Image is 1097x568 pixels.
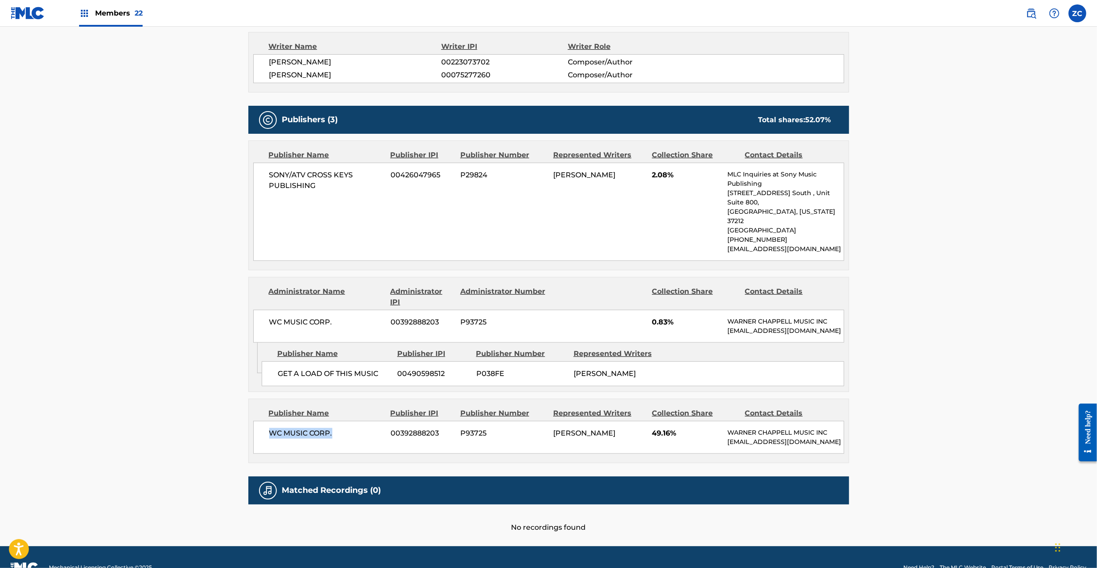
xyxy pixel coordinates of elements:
[727,188,843,207] p: [STREET_ADDRESS] South , Unit Suite 800,
[79,8,90,19] img: Top Rightsholders
[553,408,645,419] div: Represented Writers
[652,428,721,439] span: 49.16%
[269,170,384,191] span: SONY/ATV CROSS KEYS PUBLISHING
[745,286,831,308] div: Contact Details
[652,317,721,328] span: 0.83%
[269,57,442,68] span: [PERSON_NAME]
[476,348,567,359] div: Publisher Number
[1069,4,1086,22] div: User Menu
[391,428,454,439] span: 00392888203
[727,170,843,188] p: MLC Inquiries at Sony Music Publishing
[441,41,568,52] div: Writer IPI
[652,150,738,160] div: Collection Share
[441,57,567,68] span: 00223073702
[727,317,843,326] p: WARNER CHAPPELL MUSIC INC
[278,368,391,379] span: GET A LOAD OF THIS MUSIC
[568,41,683,52] div: Writer Role
[269,150,384,160] div: Publisher Name
[460,286,547,308] div: Administrator Number
[135,9,143,17] span: 22
[1026,8,1037,19] img: search
[745,408,831,419] div: Contact Details
[397,348,470,359] div: Publisher IPI
[727,207,843,226] p: [GEOGRAPHIC_DATA], [US_STATE] 37212
[574,369,636,378] span: [PERSON_NAME]
[460,150,547,160] div: Publisher Number
[553,171,615,179] span: [PERSON_NAME]
[652,286,738,308] div: Collection Share
[1049,8,1060,19] img: help
[269,286,384,308] div: Administrator Name
[1055,534,1061,561] div: Drag
[460,408,547,419] div: Publisher Number
[727,244,843,254] p: [EMAIL_ADDRESS][DOMAIN_NAME]
[282,485,381,496] h5: Matched Recordings (0)
[269,317,384,328] span: WC MUSIC CORP.
[727,235,843,244] p: [PHONE_NUMBER]
[574,348,664,359] div: Represented Writers
[460,170,547,180] span: P29824
[391,317,454,328] span: 00392888203
[553,429,615,437] span: [PERSON_NAME]
[727,326,843,336] p: [EMAIL_ADDRESS][DOMAIN_NAME]
[269,41,442,52] div: Writer Name
[391,286,454,308] div: Administrator IPI
[398,368,470,379] span: 00490598512
[391,170,454,180] span: 00426047965
[568,57,683,68] span: Composer/Author
[269,70,442,80] span: [PERSON_NAME]
[553,150,645,160] div: Represented Writers
[11,7,45,20] img: MLC Logo
[568,70,683,80] span: Composer/Author
[277,348,391,359] div: Publisher Name
[282,115,338,125] h5: Publishers (3)
[1053,525,1097,568] iframe: Chat Widget
[391,150,454,160] div: Publisher IPI
[391,408,454,419] div: Publisher IPI
[652,170,721,180] span: 2.08%
[441,70,567,80] span: 00075277260
[727,226,843,235] p: [GEOGRAPHIC_DATA]
[1045,4,1063,22] div: Help
[727,437,843,447] p: [EMAIL_ADDRESS][DOMAIN_NAME]
[269,408,384,419] div: Publisher Name
[745,150,831,160] div: Contact Details
[476,368,567,379] span: P038FE
[1072,397,1097,468] iframe: Resource Center
[263,115,273,125] img: Publishers
[269,428,384,439] span: WC MUSIC CORP.
[758,115,831,125] div: Total shares:
[460,317,547,328] span: P93725
[248,504,849,533] div: No recordings found
[460,428,547,439] span: P93725
[652,408,738,419] div: Collection Share
[1022,4,1040,22] a: Public Search
[95,8,143,18] span: Members
[727,428,843,437] p: WARNER CHAPPELL MUSIC INC
[806,116,831,124] span: 52.07 %
[263,485,273,496] img: Matched Recordings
